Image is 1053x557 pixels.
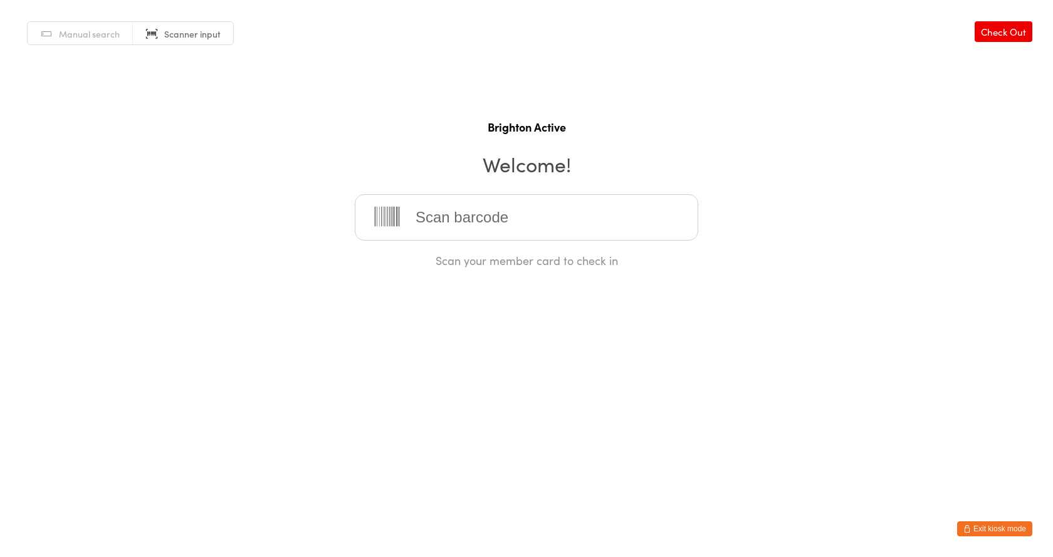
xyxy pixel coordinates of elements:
[957,521,1032,536] button: Exit kiosk mode
[975,21,1032,42] a: Check Out
[355,194,698,241] input: Scan barcode
[13,119,1040,135] h1: Brighton Active
[355,252,698,268] div: Scan your member card to check in
[13,150,1040,178] h2: Welcome!
[59,28,120,40] span: Manual search
[164,28,221,40] span: Scanner input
